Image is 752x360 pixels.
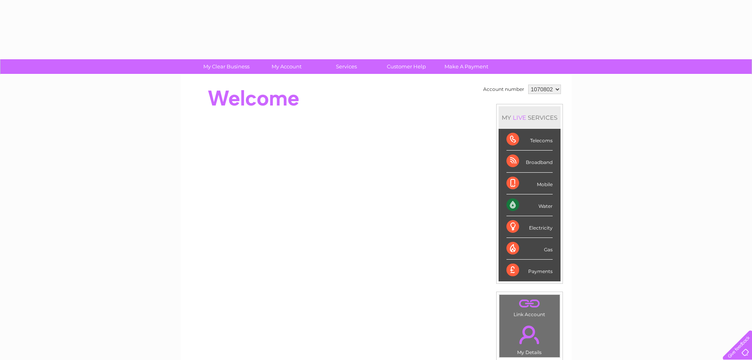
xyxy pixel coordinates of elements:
[506,238,553,260] div: Gas
[511,114,528,121] div: LIVE
[254,59,319,74] a: My Account
[194,59,259,74] a: My Clear Business
[434,59,499,74] a: Make A Payment
[481,83,526,96] td: Account number
[506,129,553,151] div: Telecoms
[506,194,553,216] div: Water
[501,321,558,349] a: .
[506,173,553,194] div: Mobile
[499,294,560,319] td: Link Account
[501,297,558,311] a: .
[314,59,379,74] a: Services
[506,151,553,172] div: Broadband
[506,216,553,238] div: Electricity
[506,260,553,281] div: Payments
[374,59,439,74] a: Customer Help
[499,319,560,358] td: My Details
[499,106,561,129] div: MY SERVICES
